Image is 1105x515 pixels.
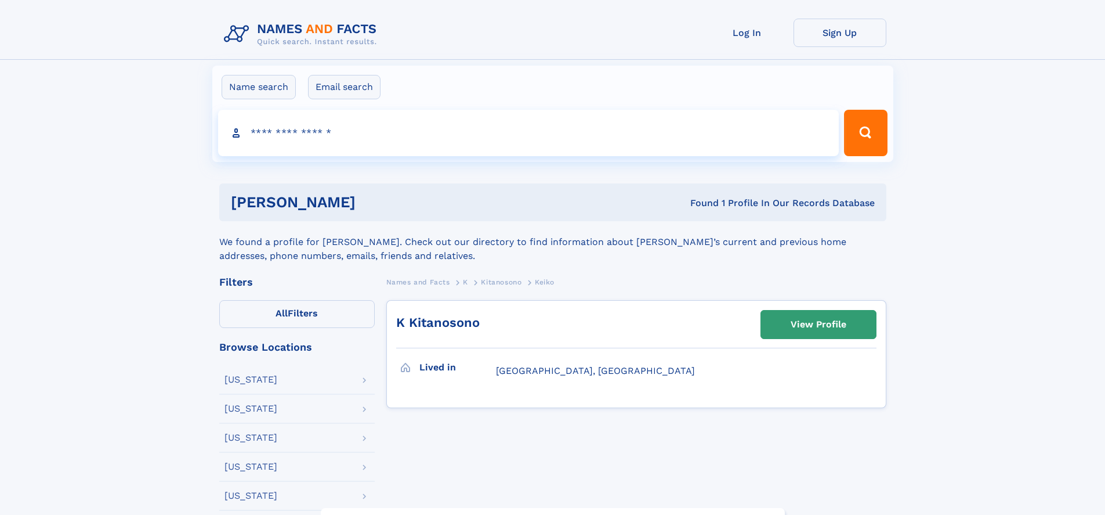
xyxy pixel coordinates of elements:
div: [US_STATE] [224,433,277,442]
h1: [PERSON_NAME] [231,195,523,210]
a: K [463,275,468,289]
div: Found 1 Profile In Our Records Database [523,197,875,210]
a: View Profile [761,311,876,338]
span: Kitanosono [481,278,521,286]
input: search input [218,110,839,156]
h3: Lived in [419,358,496,377]
a: Kitanosono [481,275,521,289]
div: [US_STATE] [224,404,277,413]
label: Email search [308,75,381,99]
span: Keiko [535,278,555,286]
div: Browse Locations [219,342,375,352]
a: K Kitanosono [396,315,480,330]
div: [US_STATE] [224,491,277,500]
label: Name search [222,75,296,99]
a: Sign Up [794,19,886,47]
img: Logo Names and Facts [219,19,386,50]
a: Log In [701,19,794,47]
div: We found a profile for [PERSON_NAME]. Check out our directory to find information about [PERSON_N... [219,221,886,263]
label: Filters [219,300,375,328]
span: [GEOGRAPHIC_DATA], [GEOGRAPHIC_DATA] [496,365,695,376]
a: Names and Facts [386,275,450,289]
button: Search Button [844,110,887,156]
span: K [463,278,468,286]
div: [US_STATE] [224,462,277,471]
div: View Profile [791,311,846,338]
div: Filters [219,277,375,287]
div: [US_STATE] [224,375,277,384]
span: All [276,308,288,319]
